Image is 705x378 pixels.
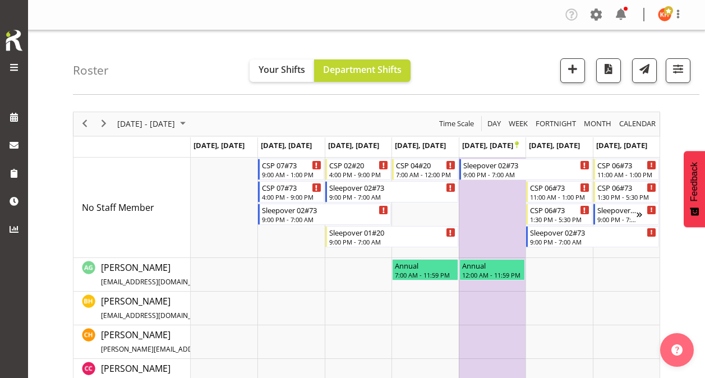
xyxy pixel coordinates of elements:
div: 4:00 PM - 9:00 PM [262,192,321,201]
button: Timeline Day [486,117,503,131]
div: Sleepover 02#73 [262,204,388,215]
button: Send a list of all shifts for the selected filtered period to all rostered employees. [632,58,657,83]
span: [DATE], [DATE] [462,140,519,150]
button: Filter Shifts [666,58,690,83]
div: Adrian Garduque"s event - Annual Begin From Friday, October 24, 2025 at 12:00:00 AM GMT+13:00 End... [459,259,525,280]
div: 7:00 AM - 12:00 PM [396,170,455,179]
img: help-xxl-2.png [671,344,683,356]
div: 11:00 AM - 1:00 PM [597,170,656,179]
span: Week [508,117,529,131]
a: [PERSON_NAME][EMAIL_ADDRESS][DOMAIN_NAME] [101,294,257,321]
div: No Staff Member"s event - Sleepover 01#20 Begin From Wednesday, October 22, 2025 at 9:00:00 PM GM... [325,226,458,247]
span: [EMAIL_ADDRESS][DOMAIN_NAME] [101,277,213,287]
button: Feedback - Show survey [684,151,705,227]
button: Next [96,117,112,131]
td: Adrian Garduque resource [73,258,191,292]
span: [EMAIL_ADDRESS][DOMAIN_NAME] [101,311,213,320]
button: Time Scale [437,117,476,131]
img: Rosterit icon logo [3,28,25,53]
button: Fortnight [534,117,578,131]
span: [PERSON_NAME] [101,261,257,287]
div: No Staff Member"s event - Sleepover 02#73 Begin From Sunday, October 26, 2025 at 9:00:00 PM GMT+1... [593,204,659,225]
div: 9:00 PM - 7:00 AM [329,192,455,201]
div: next period [94,112,113,136]
div: No Staff Member"s event - CSP 07#73 Begin From Tuesday, October 21, 2025 at 9:00:00 AM GMT+13:00 ... [258,159,324,180]
span: Day [486,117,502,131]
div: No Staff Member"s event - Sleepover 02#73 Begin From Saturday, October 25, 2025 at 9:00:00 PM GMT... [526,226,659,247]
div: No Staff Member"s event - CSP 02#20 Begin From Wednesday, October 22, 2025 at 4:00:00 PM GMT+13:0... [325,159,391,180]
div: Sleepover 01#20 [329,227,455,238]
div: CSP 07#73 [262,182,321,193]
span: Feedback [689,162,699,201]
button: Timeline Week [507,117,530,131]
div: No Staff Member"s event - Sleepover 02#73 Begin From Wednesday, October 22, 2025 at 9:00:00 PM GM... [325,181,458,202]
span: [DATE], [DATE] [328,140,379,150]
span: [DATE] - [DATE] [116,117,176,131]
div: CSP 07#73 [262,159,321,170]
div: 9:00 PM - 7:00 AM [329,237,455,246]
button: Add a new shift [560,58,585,83]
span: Your Shifts [259,63,305,76]
div: Sleepover 02#73 [530,227,656,238]
div: No Staff Member"s event - CSP 04#20 Begin From Thursday, October 23, 2025 at 7:00:00 AM GMT+13:00... [392,159,458,180]
div: 9:00 PM - 7:00 AM [597,215,637,224]
div: Annual [395,260,455,271]
span: [DATE], [DATE] [261,140,312,150]
div: 11:00 AM - 1:00 PM [530,192,589,201]
div: 9:00 PM - 7:00 AM [530,237,656,246]
div: No Staff Member"s event - CSP 06#73 Begin From Saturday, October 25, 2025 at 1:30:00 PM GMT+13:00... [526,204,592,225]
button: Timeline Month [582,117,614,131]
span: [DATE], [DATE] [395,140,446,150]
div: CSP 06#73 [530,204,589,215]
span: [PERSON_NAME] [101,295,257,321]
div: Adrian Garduque"s event - Annual Begin From Thursday, October 23, 2025 at 7:00:00 AM GMT+13:00 En... [392,259,458,280]
td: Ben Hammond resource [73,292,191,325]
div: CSP 02#20 [329,159,388,170]
div: 12:00 AM - 11:59 PM [462,270,522,279]
span: [DATE], [DATE] [596,140,647,150]
button: Department Shifts [314,59,411,82]
div: 9:00 AM - 1:00 PM [262,170,321,179]
button: Your Shifts [250,59,314,82]
div: No Staff Member"s event - Sleepover 02#73 Begin From Friday, October 24, 2025 at 9:00:00 PM GMT+1... [459,159,592,180]
div: October 20 - 26, 2025 [113,112,192,136]
td: No Staff Member resource [73,158,191,258]
a: No Staff Member [82,201,154,214]
button: October 2025 [116,117,191,131]
div: CSP 06#73 [530,182,589,193]
span: Fortnight [534,117,577,131]
span: calendar [618,117,657,131]
div: Annual [462,260,522,271]
span: Time Scale [438,117,475,131]
span: [DATE], [DATE] [193,140,245,150]
a: [PERSON_NAME][EMAIL_ADDRESS][DOMAIN_NAME] [101,261,257,288]
div: CSP 06#73 [597,159,656,170]
div: No Staff Member"s event - CSP 07#73 Begin From Tuesday, October 21, 2025 at 4:00:00 PM GMT+13:00 ... [258,181,324,202]
td: Christopher Hill resource [73,325,191,359]
div: 9:00 PM - 7:00 AM [262,215,388,224]
div: Sleepover 02#73 [463,159,589,170]
div: No Staff Member"s event - CSP 06#73 Begin From Saturday, October 25, 2025 at 11:00:00 AM GMT+13:0... [526,181,592,202]
div: 4:00 PM - 9:00 PM [329,170,388,179]
div: Sleepover 02#73 [329,182,455,193]
div: 7:00 AM - 11:59 PM [395,270,455,279]
button: Month [618,117,658,131]
div: CSP 04#20 [396,159,455,170]
span: Department Shifts [323,63,402,76]
span: Month [583,117,612,131]
div: 1:30 PM - 5:30 PM [530,215,589,224]
div: CSP 06#73 [597,182,656,193]
div: No Staff Member"s event - CSP 06#73 Begin From Sunday, October 26, 2025 at 1:30:00 PM GMT+13:00 E... [593,181,659,202]
h4: Roster [73,64,109,77]
span: [DATE], [DATE] [529,140,580,150]
div: Sleepover 02#73 [597,204,637,215]
button: Previous [77,117,93,131]
div: No Staff Member"s event - Sleepover 02#73 Begin From Tuesday, October 21, 2025 at 9:00:00 PM GMT+... [258,204,391,225]
button: Download a PDF of the roster according to the set date range. [596,58,621,83]
div: previous period [75,112,94,136]
span: [PERSON_NAME] [101,329,363,354]
div: 9:00 PM - 7:00 AM [463,170,589,179]
div: 1:30 PM - 5:30 PM [597,192,656,201]
div: No Staff Member"s event - CSP 06#73 Begin From Sunday, October 26, 2025 at 11:00:00 AM GMT+13:00 ... [593,159,659,180]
